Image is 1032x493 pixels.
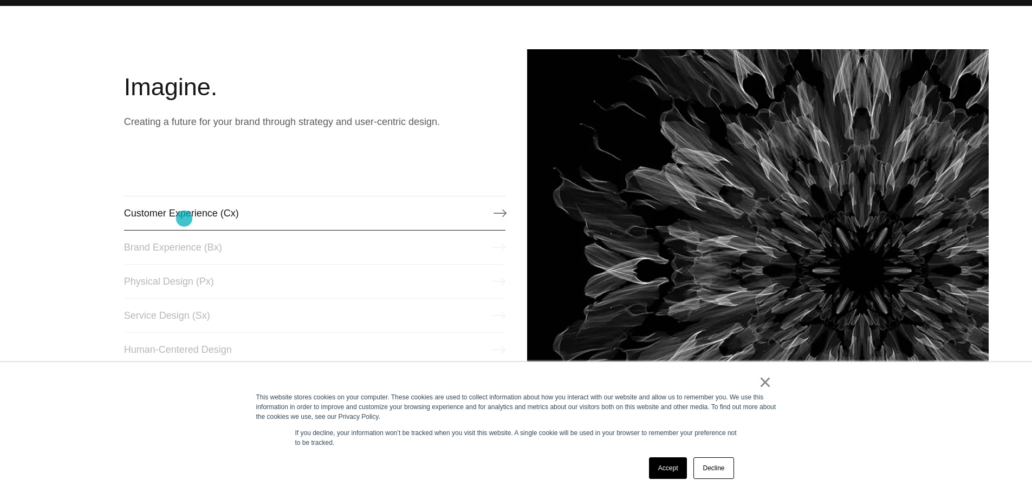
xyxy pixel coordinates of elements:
[295,428,737,448] p: If you decline, your information won’t be tracked when you visit this website. A single cookie wi...
[124,114,505,129] p: Creating a future for your brand through strategy and user-centric design.
[124,196,505,231] a: Customer Experience (Cx)
[124,332,505,367] a: Human-Centered Design
[124,298,505,333] a: Service Design (Sx)
[759,377,772,387] a: ×
[693,457,734,479] a: Decline
[124,230,505,265] a: Brand Experience (Bx)
[649,457,687,479] a: Accept
[124,264,505,299] a: Physical Design (Px)
[124,71,505,103] h2: Imagine.
[256,392,776,422] div: This website stores cookies on your computer. These cookies are used to collect information about...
